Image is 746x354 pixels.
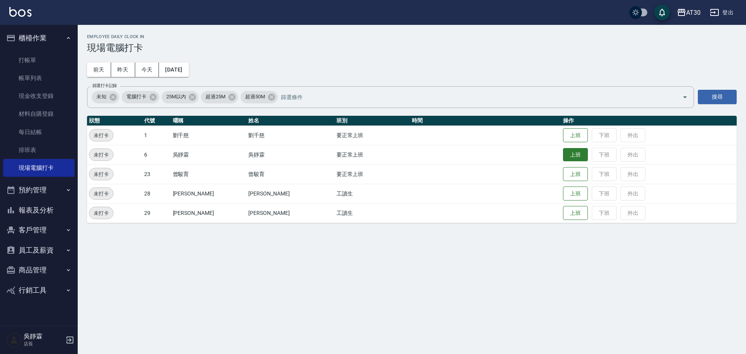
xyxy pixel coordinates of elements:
[563,187,588,201] button: 上班
[87,42,737,53] h3: 現場電腦打卡
[87,34,737,39] h2: Employee Daily Clock In
[142,184,171,203] td: 28
[246,164,334,184] td: 曾駿育
[89,131,113,140] span: 未打卡
[142,145,171,164] td: 6
[563,128,588,143] button: 上班
[92,91,119,103] div: 未知
[142,126,171,145] td: 1
[3,280,75,300] button: 行銷工具
[3,51,75,69] a: 打帳單
[335,126,410,145] td: 要正常上班
[3,87,75,105] a: 現金收支登錄
[142,164,171,184] td: 23
[122,91,159,103] div: 電腦打卡
[3,69,75,87] a: 帳單列表
[246,126,334,145] td: 劉千慈
[335,116,410,126] th: 班別
[563,167,588,181] button: 上班
[159,63,188,77] button: [DATE]
[135,63,159,77] button: 今天
[3,200,75,220] button: 報表及分析
[246,203,334,223] td: [PERSON_NAME]
[686,8,701,17] div: AT30
[563,148,588,162] button: 上班
[335,145,410,164] td: 要正常上班
[561,116,737,126] th: 操作
[111,63,135,77] button: 昨天
[89,209,113,217] span: 未打卡
[241,91,278,103] div: 超過50M
[201,93,230,101] span: 超過25M
[3,141,75,159] a: 排班表
[162,93,191,101] span: 25M以內
[9,7,31,17] img: Logo
[674,5,704,21] button: AT30
[3,180,75,200] button: 預約管理
[171,116,247,126] th: 暱稱
[87,63,111,77] button: 前天
[563,206,588,220] button: 上班
[246,116,334,126] th: 姓名
[335,184,410,203] td: 工讀生
[3,105,75,123] a: 材料自購登錄
[122,93,151,101] span: 電腦打卡
[3,240,75,260] button: 員工及薪資
[201,91,238,103] div: 超過25M
[679,91,691,103] button: Open
[171,164,247,184] td: 曾駿育
[89,190,113,198] span: 未打卡
[3,159,75,177] a: 現場電腦打卡
[707,5,737,20] button: 登出
[6,332,22,348] img: Person
[92,83,117,89] label: 篩選打卡記錄
[142,203,171,223] td: 29
[89,151,113,159] span: 未打卡
[279,90,669,104] input: 篩選條件
[171,145,247,164] td: 吳靜霖
[246,145,334,164] td: 吳靜霖
[162,91,199,103] div: 25M以內
[171,203,247,223] td: [PERSON_NAME]
[92,93,111,101] span: 未知
[410,116,561,126] th: 時間
[246,184,334,203] td: [PERSON_NAME]
[698,90,737,104] button: 搜尋
[171,126,247,145] td: 劉千慈
[335,203,410,223] td: 工讀生
[24,333,63,340] h5: 吳靜霖
[87,116,142,126] th: 狀態
[3,28,75,48] button: 櫃檯作業
[335,164,410,184] td: 要正常上班
[89,170,113,178] span: 未打卡
[171,184,247,203] td: [PERSON_NAME]
[142,116,171,126] th: 代號
[3,123,75,141] a: 每日結帳
[241,93,270,101] span: 超過50M
[24,340,63,347] p: 店長
[3,260,75,280] button: 商品管理
[3,220,75,240] button: 客戶管理
[654,5,670,20] button: save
